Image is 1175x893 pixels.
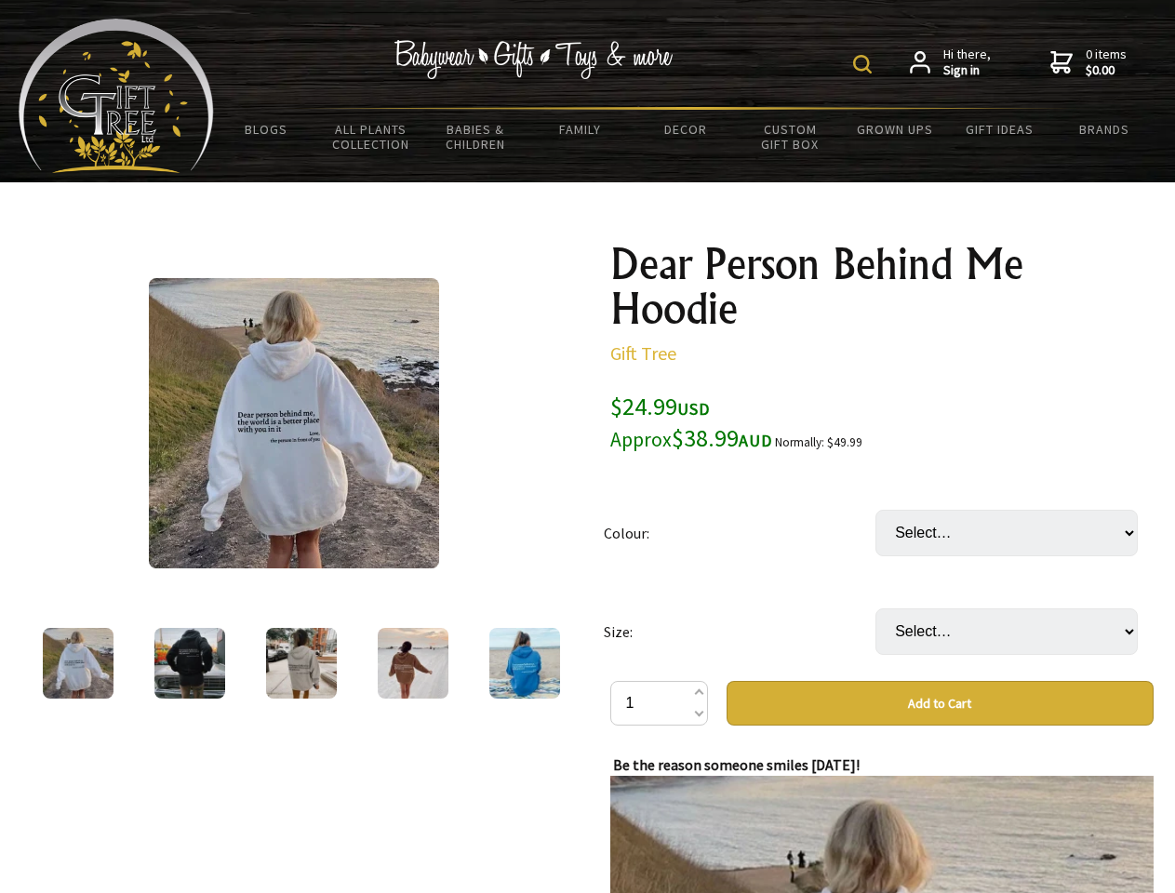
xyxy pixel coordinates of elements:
a: Gift Ideas [947,110,1052,149]
a: Decor [633,110,738,149]
a: 0 items$0.00 [1050,47,1127,79]
span: USD [677,398,710,420]
a: All Plants Collection [319,110,424,164]
a: Hi there,Sign in [910,47,991,79]
strong: Sign in [943,62,991,79]
span: AUD [739,430,772,451]
button: Add to Cart [727,681,1154,726]
img: Babywear - Gifts - Toys & more [394,40,674,79]
h1: Dear Person Behind Me Hoodie [610,242,1154,331]
a: Custom Gift Box [738,110,843,164]
td: Colour: [604,484,875,582]
img: Dear Person Behind Me Hoodie [378,628,448,699]
img: Dear Person Behind Me Hoodie [149,278,439,568]
a: Grown Ups [842,110,947,149]
a: Family [528,110,634,149]
img: Dear Person Behind Me Hoodie [43,628,113,699]
span: 0 items [1086,46,1127,79]
a: Brands [1052,110,1157,149]
strong: $0.00 [1086,62,1127,79]
a: BLOGS [214,110,319,149]
img: Babyware - Gifts - Toys and more... [19,19,214,173]
small: Approx [610,427,672,452]
img: Dear Person Behind Me Hoodie [489,628,560,699]
img: product search [853,55,872,73]
img: Dear Person Behind Me Hoodie [154,628,225,699]
a: Gift Tree [610,341,676,365]
img: Dear Person Behind Me Hoodie [266,628,337,699]
small: Normally: $49.99 [775,434,862,450]
span: Hi there, [943,47,991,79]
a: Babies & Children [423,110,528,164]
td: Size: [604,582,875,681]
span: $24.99 $38.99 [610,391,772,453]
